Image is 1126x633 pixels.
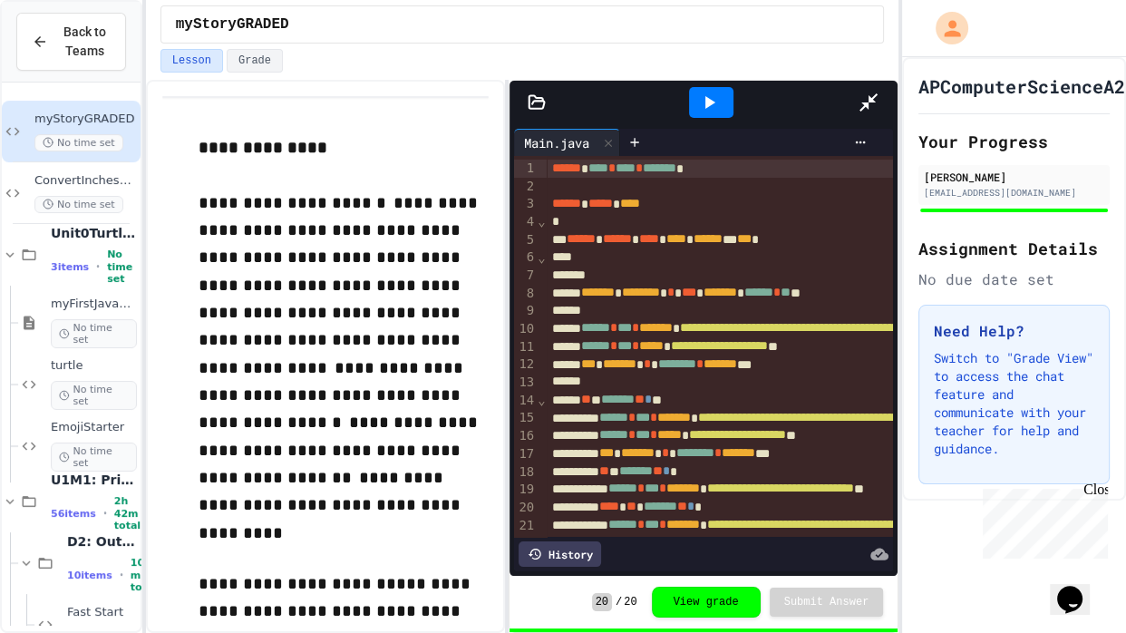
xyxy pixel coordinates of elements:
span: No time set [51,443,137,472]
span: • [120,568,123,582]
div: 18 [514,463,537,482]
div: 21 [514,517,537,535]
div: 16 [514,427,537,445]
div: Main.java [514,133,597,152]
button: Submit Answer [770,588,884,617]
span: Fold line [537,250,546,265]
div: No due date set [918,268,1110,290]
span: turtle [51,358,137,374]
h3: Need Help? [934,320,1094,342]
div: 11 [514,338,537,356]
div: 3 [514,195,537,213]
span: No time set [34,134,123,151]
h2: Your Progress [918,129,1110,154]
span: No time set [51,319,137,348]
iframe: chat widget [976,482,1108,559]
span: • [96,259,100,274]
div: 15 [514,409,537,427]
span: No time set [107,248,137,285]
span: Fast Start [67,605,137,620]
div: 6 [514,248,537,267]
div: 19 [514,481,537,499]
div: [PERSON_NAME] [924,169,1104,185]
span: D2: Output and Compiling Code [67,533,137,550]
span: 2h 42m total [114,495,141,531]
div: Chat with us now!Close [7,7,125,115]
button: Lesson [160,49,223,73]
span: EmojiStarter [51,420,137,435]
div: History [519,541,601,567]
button: Back to Teams [16,13,126,71]
span: Fold line [537,214,546,229]
div: 12 [514,355,537,374]
span: • [103,506,107,521]
div: 20 [514,499,537,517]
span: myStoryGRADED [34,112,137,127]
span: Unit0TurtleAvatar [51,225,137,241]
div: 9 [514,302,537,320]
div: 13 [514,374,537,392]
span: Submit Answer [784,595,869,609]
span: No time set [34,196,123,213]
div: 2 [514,178,537,196]
span: myStoryGRADED [176,14,289,35]
span: U1M1: Primitives, Variables, Basic I/O [51,472,137,488]
div: 5 [514,231,537,249]
button: View grade [652,587,761,618]
span: Fold line [537,393,546,407]
span: 20 [592,593,612,611]
div: My Account [917,7,973,49]
div: 22 [514,535,537,553]
span: / [616,595,622,609]
span: 10 items [67,570,112,581]
div: Main.java [514,129,620,156]
div: 1 [514,160,537,178]
div: 10 [514,320,537,338]
h2: Assignment Details [918,236,1110,261]
div: [EMAIL_ADDRESS][DOMAIN_NAME] [924,186,1104,200]
p: Switch to "Grade View" to access the chat feature and communicate with your teacher for help and ... [934,349,1094,458]
span: 3 items [51,261,89,273]
div: 17 [514,445,537,463]
span: 10 min total [131,557,157,593]
div: 8 [514,285,537,303]
span: No time set [51,381,137,410]
span: 20 [624,595,636,609]
span: Back to Teams [59,23,111,61]
div: 14 [514,392,537,410]
div: 4 [514,213,537,231]
span: myFirstJavaProgram [51,297,137,312]
button: Grade [227,49,283,73]
div: 7 [514,267,537,285]
span: 56 items [51,508,96,520]
iframe: chat widget [1050,560,1108,615]
span: ConvertInchesGRADED [34,173,137,189]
